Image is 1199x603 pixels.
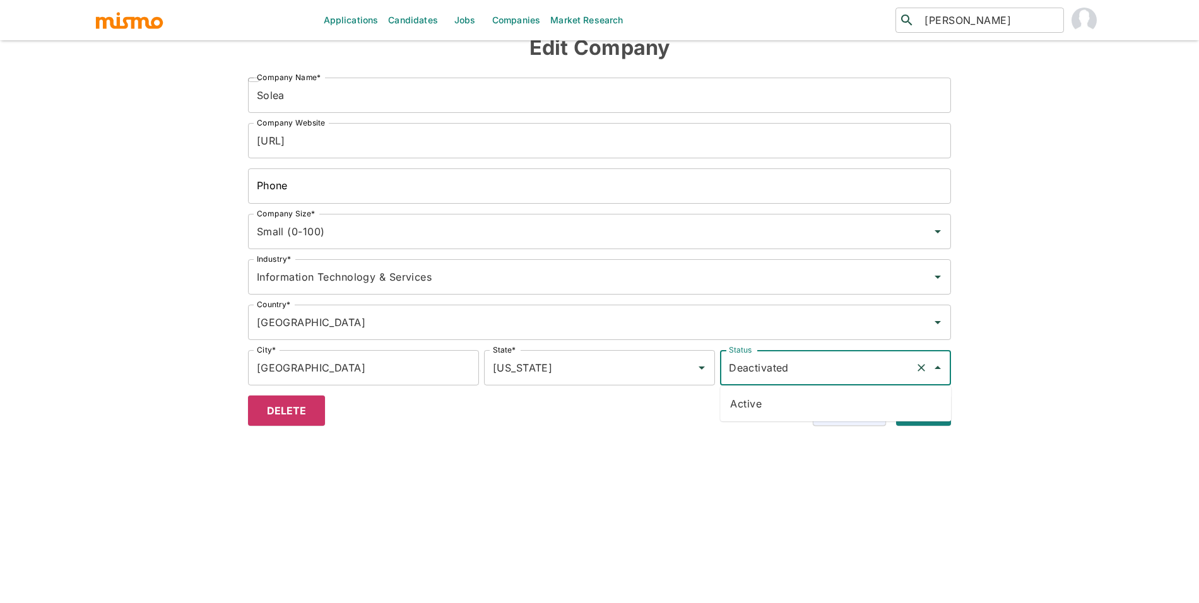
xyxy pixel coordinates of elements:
[257,299,291,310] label: Country*
[493,344,516,355] label: State*
[257,344,276,355] label: City*
[929,359,947,377] button: Close
[913,359,930,377] button: Clear
[257,117,325,128] label: Company Website
[248,395,325,426] button: Delete
[729,344,752,355] label: Status
[529,35,670,60] strong: Edit Company
[257,72,321,83] label: Company Name*
[929,223,947,240] button: Open
[1072,8,1097,33] img: Maria Lujan Ciommo
[929,268,947,286] button: Open
[693,359,711,377] button: Open
[257,208,316,219] label: Company Size*
[929,313,947,331] button: Open
[919,11,1058,29] input: Candidate search
[95,11,164,30] img: logo
[257,254,291,264] label: Industry*
[720,391,951,416] li: Active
